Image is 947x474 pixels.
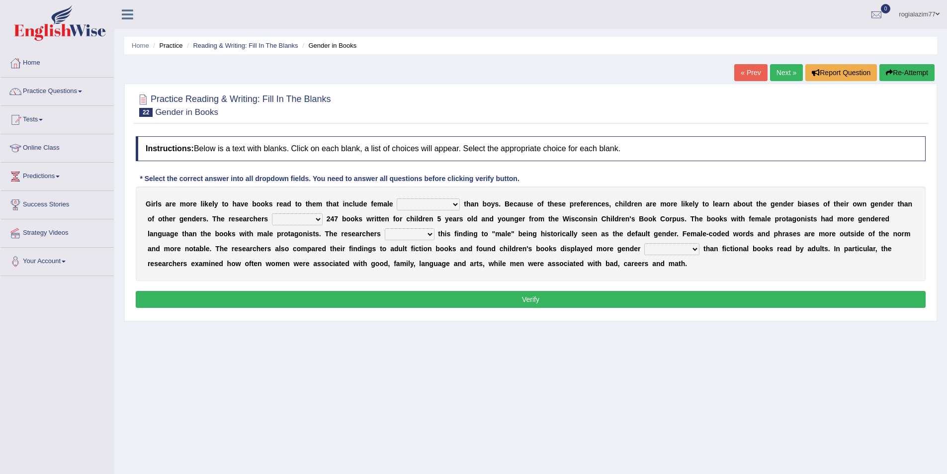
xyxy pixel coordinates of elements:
[196,215,200,223] b: e
[670,215,672,223] b: r
[355,200,359,208] b: u
[715,215,720,223] b: o
[349,200,353,208] b: c
[750,200,753,208] b: t
[269,200,273,208] b: s
[247,215,249,223] b: r
[505,200,510,208] b: B
[0,106,114,131] a: Tests
[521,200,525,208] b: u
[775,200,779,208] b: e
[555,215,559,223] b: e
[162,215,165,223] b: t
[625,215,630,223] b: n
[344,200,349,208] b: n
[152,215,154,223] b: f
[425,215,429,223] b: e
[393,215,396,223] b: f
[502,215,506,223] b: o
[353,200,355,208] b: l
[650,200,652,208] b: r
[250,215,254,223] b: c
[547,200,550,208] b: t
[258,215,261,223] b: e
[834,200,836,208] b: t
[453,215,457,223] b: a
[554,200,558,208] b: e
[214,200,218,208] b: y
[437,215,441,223] b: 5
[467,215,471,223] b: o
[634,200,638,208] b: e
[261,215,264,223] b: r
[612,215,614,223] b: l
[481,215,485,223] b: a
[737,200,742,208] b: b
[0,49,114,74] a: Home
[308,200,312,208] b: h
[146,144,194,153] b: Instructions:
[771,200,775,208] b: g
[614,215,619,223] b: d
[846,200,849,208] b: r
[808,200,812,208] b: s
[329,200,333,208] b: h
[132,42,149,49] a: Home
[287,200,291,208] b: d
[0,219,114,244] a: Strategy Videos
[0,248,114,273] a: Your Account
[342,215,346,223] b: b
[0,134,114,159] a: Online Class
[723,200,725,208] b: r
[224,200,229,208] b: o
[787,200,791,208] b: e
[579,215,583,223] b: o
[541,200,544,208] b: f
[410,215,415,223] b: h
[473,215,478,223] b: d
[756,200,759,208] b: t
[510,200,514,208] b: e
[593,200,598,208] b: n
[254,215,258,223] b: h
[136,92,331,117] h2: Practice Reading & Writing: Fill In The Blanks
[350,215,355,223] b: o
[577,200,581,208] b: e
[713,200,715,208] b: l
[525,200,529,208] b: s
[155,107,218,117] small: Gender in Books
[514,200,517,208] b: c
[742,200,746,208] b: o
[495,200,499,208] b: s
[646,200,650,208] b: a
[671,200,673,208] b: r
[908,200,913,208] b: n
[136,136,926,161] h4: Below is a text with blanks. Click on each blank, a list of choices will appear. Select the appro...
[677,215,681,223] b: u
[715,200,719,208] b: e
[812,200,816,208] b: e
[660,200,666,208] b: m
[183,215,187,223] b: e
[653,200,657,208] b: e
[900,200,904,208] b: h
[639,215,644,223] b: B
[623,200,625,208] b: i
[449,215,453,223] b: e
[221,215,225,223] b: e
[166,200,170,208] b: a
[208,200,212,208] b: e
[217,215,221,223] b: h
[615,200,619,208] b: c
[474,200,479,208] b: n
[517,200,521,208] b: a
[883,200,887,208] b: d
[590,200,594,208] b: e
[373,200,377,208] b: e
[371,200,373,208] b: f
[265,200,269,208] b: k
[891,200,893,208] b: r
[192,215,196,223] b: d
[276,200,279,208] b: r
[158,215,163,223] b: o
